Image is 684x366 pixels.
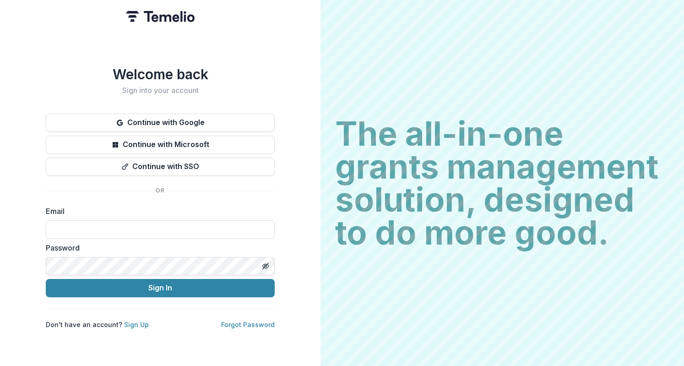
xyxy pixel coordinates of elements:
[46,279,275,297] button: Sign In
[46,242,269,253] label: Password
[46,114,275,132] button: Continue with Google
[124,321,149,328] a: Sign Up
[221,321,275,328] a: Forgot Password
[46,320,149,329] p: Don't have an account?
[46,66,275,82] h1: Welcome back
[126,11,195,22] img: Temelio
[46,206,269,217] label: Email
[46,136,275,154] button: Continue with Microsoft
[46,86,275,95] h2: Sign into your account
[258,259,273,273] button: Toggle password visibility
[46,158,275,176] button: Continue with SSO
